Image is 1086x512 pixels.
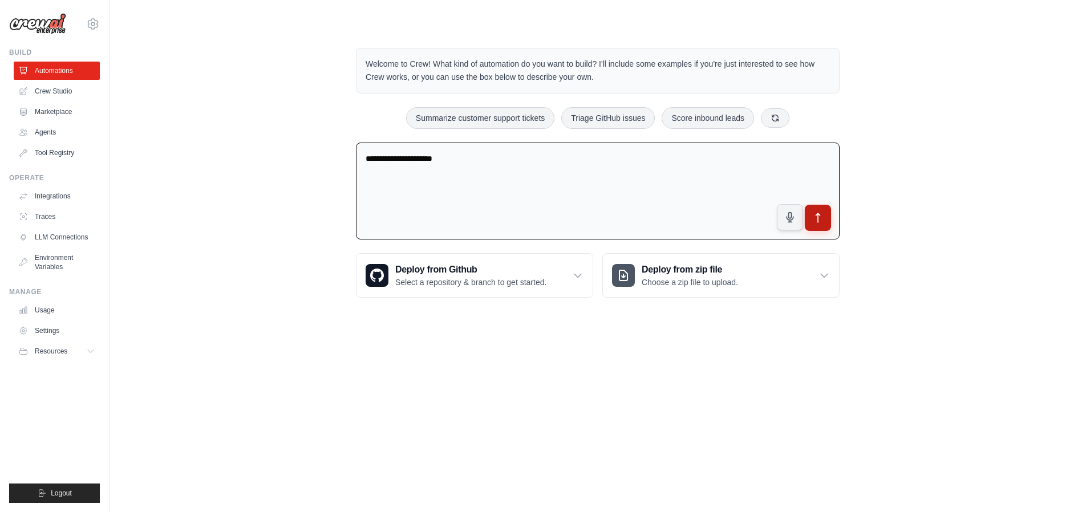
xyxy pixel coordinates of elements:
a: Usage [14,301,100,319]
button: Score inbound leads [662,107,754,129]
a: Traces [14,208,100,226]
span: Logout [51,489,72,498]
a: LLM Connections [14,228,100,246]
p: Choose a zip file to upload. [642,277,738,288]
img: Logo [9,13,66,35]
iframe: Chat Widget [1029,457,1086,512]
p: Welcome to Crew! What kind of automation do you want to build? I'll include some examples if you'... [366,58,830,84]
a: Agents [14,123,100,141]
a: Crew Studio [14,82,100,100]
a: Environment Variables [14,249,100,276]
a: Tool Registry [14,144,100,162]
h3: Deploy from zip file [642,263,738,277]
button: Resources [14,342,100,360]
p: Select a repository & branch to get started. [395,277,546,288]
button: Logout [9,483,100,503]
button: Triage GitHub issues [561,107,655,129]
div: Manage [9,287,100,296]
a: Automations [14,62,100,80]
div: Build [9,48,100,57]
button: Summarize customer support tickets [406,107,554,129]
h3: Deploy from Github [395,263,546,277]
span: Resources [35,347,67,356]
a: Marketplace [14,103,100,121]
a: Settings [14,322,100,340]
div: Operate [9,173,100,182]
a: Integrations [14,187,100,205]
